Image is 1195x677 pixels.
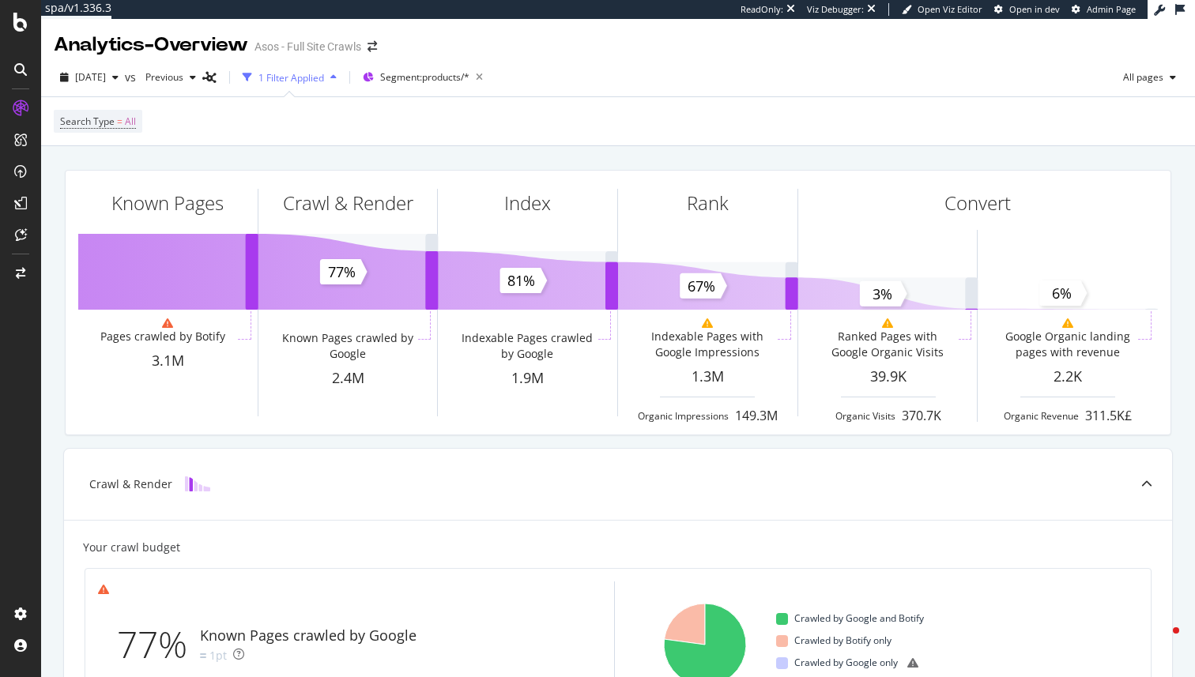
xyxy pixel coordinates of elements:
[1117,65,1182,90] button: All pages
[640,329,775,360] div: Indexable Pages with Google Impressions
[54,32,248,58] div: Analytics - Overview
[139,65,202,90] button: Previous
[54,65,125,90] button: [DATE]
[380,70,469,84] span: Segment: products/*
[209,648,227,664] div: 1pt
[258,368,438,389] div: 2.4M
[618,367,797,387] div: 1.3M
[994,3,1060,16] a: Open in dev
[1087,3,1136,15] span: Admin Page
[438,368,617,389] div: 1.9M
[356,65,489,90] button: Segment:products/*
[75,70,106,84] span: 2025 Aug. 12th
[185,476,210,491] img: block-icon
[794,653,898,672] span: Crawled by Google only
[918,3,982,15] span: Open Viz Editor
[78,351,258,371] div: 3.1M
[283,190,413,216] div: Crawl & Render
[638,409,729,423] div: Organic Impressions
[735,407,778,425] div: 149.3M
[125,111,136,133] span: All
[807,3,864,16] div: Viz Debugger:
[117,619,200,671] div: 77%
[117,115,123,128] span: =
[139,70,183,84] span: Previous
[794,631,892,650] span: Crawled by Botify only
[200,626,417,646] div: Known Pages crawled by Google
[794,609,924,628] span: Crawled by Google and Botify
[111,190,224,216] div: Known Pages
[125,70,139,85] span: vs
[1072,3,1136,16] a: Admin Page
[504,190,551,216] div: Index
[60,115,115,128] span: Search Type
[1141,623,1179,661] iframe: Intercom live chat
[258,71,324,85] div: 1 Filter Applied
[902,3,982,16] a: Open Viz Editor
[83,540,180,555] div: Your crawl budget
[741,3,783,16] div: ReadOnly:
[368,41,377,52] div: arrow-right-arrow-left
[1009,3,1060,15] span: Open in dev
[460,330,595,362] div: Indexable Pages crawled by Google
[687,190,729,216] div: Rank
[200,653,206,658] img: Equal
[89,476,172,492] div: Crawl & Render
[254,39,361,55] div: Asos - Full Site Crawls
[1117,70,1163,84] span: All pages
[280,330,415,362] div: Known Pages crawled by Google
[236,65,343,90] button: 1 Filter Applied
[100,329,225,344] div: Pages crawled by Botify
